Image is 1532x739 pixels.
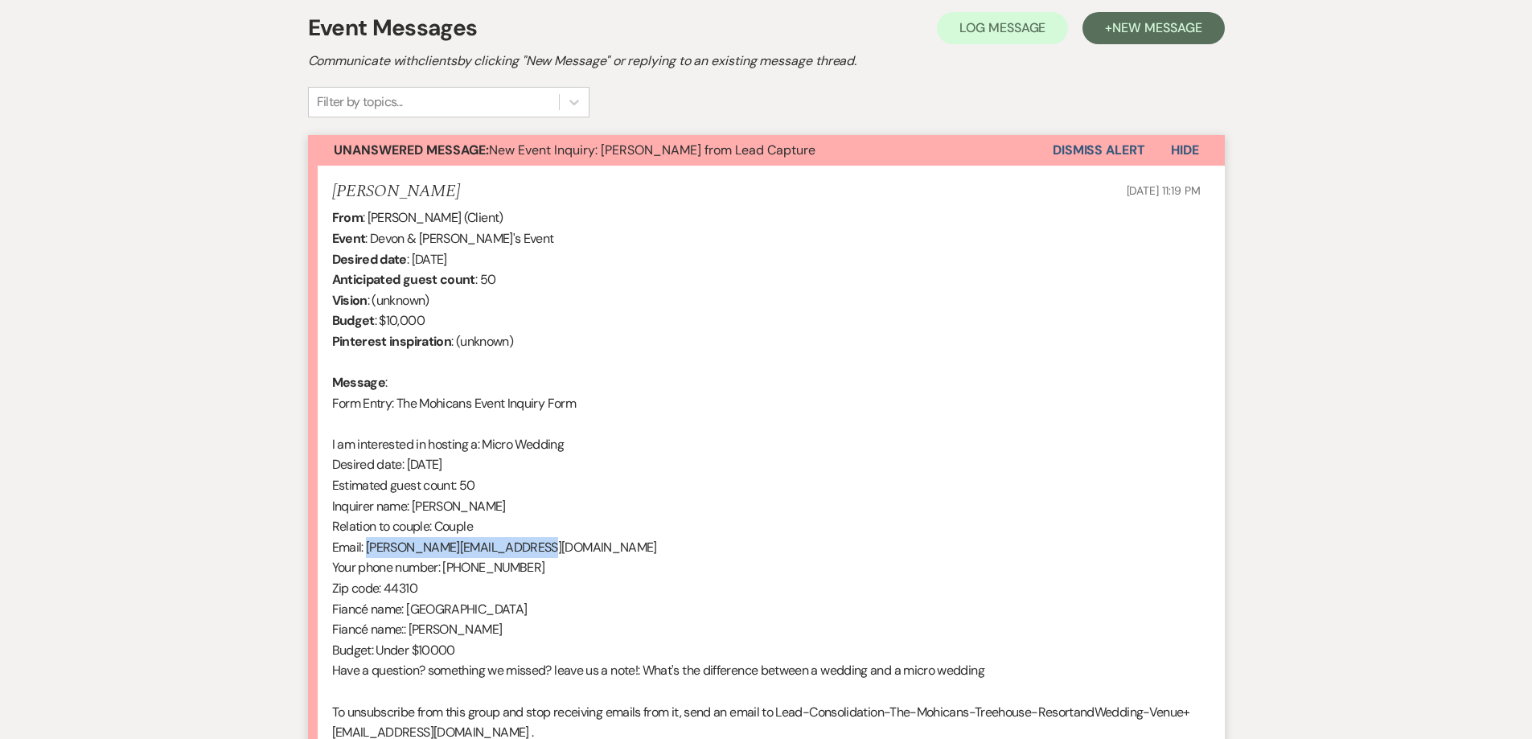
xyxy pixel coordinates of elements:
[332,230,366,247] b: Event
[332,251,407,268] b: Desired date
[1127,183,1201,198] span: [DATE] 11:19 PM
[308,51,1225,71] h2: Communicate with clients by clicking "New Message" or replying to an existing message thread.
[332,312,375,329] b: Budget
[332,182,460,202] h5: [PERSON_NAME]
[317,92,403,112] div: Filter by topics...
[1082,12,1224,44] button: +New Message
[332,209,363,226] b: From
[959,19,1045,36] span: Log Message
[1112,19,1201,36] span: New Message
[937,12,1068,44] button: Log Message
[332,271,475,288] b: Anticipated guest count
[1145,135,1225,166] button: Hide
[308,11,478,45] h1: Event Messages
[334,142,489,158] strong: Unanswered Message:
[334,142,815,158] span: New Event Inquiry: [PERSON_NAME] from Lead Capture
[332,333,452,350] b: Pinterest inspiration
[1171,142,1199,158] span: Hide
[1053,135,1145,166] button: Dismiss Alert
[332,374,386,391] b: Message
[332,292,368,309] b: Vision
[308,135,1053,166] button: Unanswered Message:New Event Inquiry: [PERSON_NAME] from Lead Capture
